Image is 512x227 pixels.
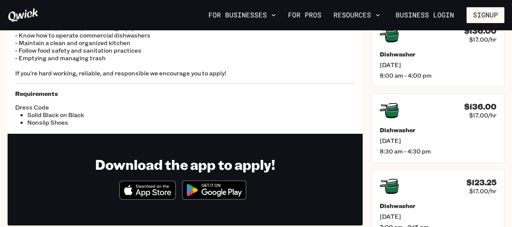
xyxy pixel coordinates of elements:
[467,7,504,23] button: Signup
[372,93,504,163] a: $136.00$17.00/hrDishwasher[DATE]8:30 am - 4:30 pm
[380,126,496,134] h5: Dishwasher
[285,9,324,22] a: For Pros
[380,147,496,155] span: 8:30 am - 4:30 pm
[27,119,185,126] li: Nonslip Shoes
[469,36,496,43] span: $17.00/hr
[372,17,504,87] a: $136.00$17.00/hrDishwasher[DATE]8:00 am - 4:00 pm
[469,187,496,195] span: $17.00/hr
[330,9,383,22] button: Resources
[119,193,176,201] a: Download on the App Store
[95,156,275,173] h1: Download the app to apply!
[380,137,496,144] span: [DATE]
[380,61,496,69] span: [DATE]
[380,202,496,210] h5: Dishwasher
[389,7,460,23] a: Business Login
[464,102,496,111] h4: $136.00
[467,178,496,187] h4: $123.25
[464,26,496,36] h4: $136.00
[15,103,185,111] span: Dress Code
[380,72,496,79] span: 8:00 am - 4:00 pm
[177,176,251,204] img: Get it on Google Play
[205,9,279,22] button: For Businesses
[15,90,355,97] h5: Requirements
[469,111,496,119] span: $17.00/hr
[380,50,496,58] h5: Dishwasher
[380,213,496,220] span: [DATE]
[27,111,185,119] li: Solid Black on Black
